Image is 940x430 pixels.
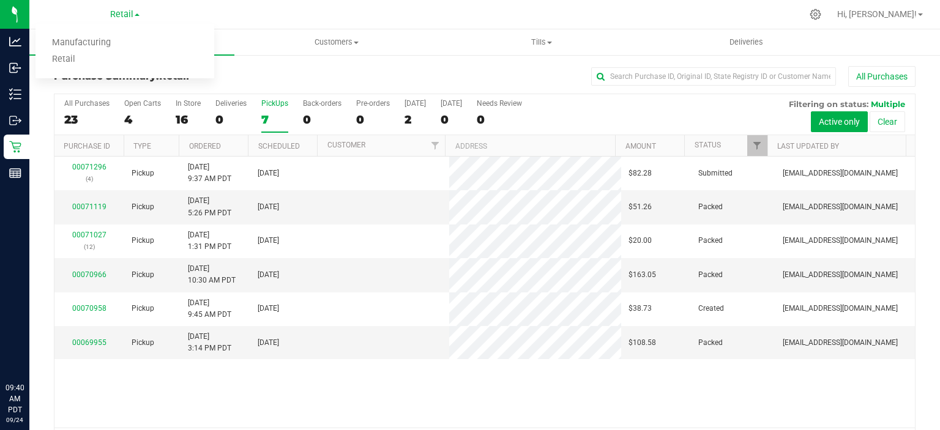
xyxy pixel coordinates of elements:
div: Needs Review [477,99,522,108]
a: Scheduled [258,142,300,150]
div: All Purchases [64,99,110,108]
span: Pickup [132,201,154,213]
a: Status [695,141,721,149]
span: Pickup [132,337,154,349]
div: 7 [261,113,288,127]
span: Filtering on status: [789,99,868,109]
span: Packed [698,337,723,349]
span: Hi, [PERSON_NAME]! [837,9,917,19]
a: Filter [747,135,767,156]
a: Tills [439,29,644,55]
a: Manufacturing [35,35,214,51]
span: Retail [110,9,133,20]
span: [EMAIL_ADDRESS][DOMAIN_NAME] [783,269,898,281]
a: Type [133,142,151,150]
div: 2 [405,113,426,127]
span: $163.05 [629,269,656,281]
a: Last Updated By [777,142,839,150]
div: 0 [441,113,462,127]
span: Pickup [132,303,154,314]
a: Purchase ID [64,142,110,150]
a: 00070958 [72,304,106,313]
span: [DATE] [258,201,279,213]
span: [DATE] 9:37 AM PDT [188,161,231,185]
div: 0 [356,113,390,127]
span: Multiple [871,99,905,109]
a: Filter [425,135,445,156]
div: Back-orders [303,99,341,108]
span: Created [698,303,724,314]
div: 23 [64,113,110,127]
span: [EMAIL_ADDRESS][DOMAIN_NAME] [783,337,898,349]
span: [EMAIL_ADDRESS][DOMAIN_NAME] [783,235,898,247]
button: Clear [870,111,905,132]
button: Active only [811,111,868,132]
inline-svg: Outbound [9,114,21,127]
th: Address [445,135,615,157]
h3: Purchase Summary: [54,71,341,82]
inline-svg: Analytics [9,35,21,48]
p: 09:40 AM PDT [6,382,24,415]
span: Packed [698,235,723,247]
span: Customers [235,37,439,48]
span: [EMAIL_ADDRESS][DOMAIN_NAME] [783,168,898,179]
span: Pickup [132,168,154,179]
div: [DATE] [441,99,462,108]
div: 4 [124,113,161,127]
div: Pre-orders [356,99,390,108]
p: 09/24 [6,415,24,424]
span: [DATE] 10:30 AM PDT [188,263,236,286]
span: Submitted [698,168,733,179]
p: (4) [62,173,117,185]
div: 16 [176,113,201,127]
a: 00071119 [72,202,106,211]
div: Manage settings [808,9,823,20]
a: Retail [35,51,214,68]
div: 0 [215,113,247,127]
span: [DATE] [258,269,279,281]
a: Customer [327,141,365,149]
span: $51.26 [629,201,652,213]
a: Purchases [29,29,234,55]
span: [DATE] 9:45 AM PDT [188,297,231,321]
span: [DATE] [258,235,279,247]
a: 00069955 [72,338,106,347]
a: 00071296 [72,163,106,171]
p: (12) [62,241,117,253]
span: [DATE] [258,303,279,314]
div: 0 [303,113,341,127]
div: [DATE] [405,99,426,108]
div: 0 [477,113,522,127]
span: Pickup [132,269,154,281]
span: Pickup [132,235,154,247]
div: Deliveries [215,99,247,108]
span: [DATE] [258,168,279,179]
span: $20.00 [629,235,652,247]
inline-svg: Reports [9,167,21,179]
span: Tills [440,37,644,48]
span: Purchases [29,37,234,48]
a: Ordered [189,142,221,150]
inline-svg: Retail [9,141,21,153]
inline-svg: Inbound [9,62,21,74]
div: PickUps [261,99,288,108]
span: [DATE] [258,337,279,349]
input: Search Purchase ID, Original ID, State Registry ID or Customer Name... [591,67,836,86]
span: $82.28 [629,168,652,179]
span: Packed [698,201,723,213]
span: [DATE] 3:14 PM PDT [188,331,231,354]
button: All Purchases [848,66,916,87]
a: Deliveries [644,29,849,55]
span: Deliveries [713,37,780,48]
span: $38.73 [629,303,652,314]
span: [DATE] 1:31 PM PDT [188,229,231,253]
iframe: Resource center [12,332,49,369]
div: In Store [176,99,201,108]
a: Amount [625,142,656,150]
div: Open Carts [124,99,161,108]
span: Packed [698,269,723,281]
a: 00071027 [72,231,106,239]
a: 00070966 [72,270,106,279]
a: Customers [234,29,439,55]
span: [EMAIL_ADDRESS][DOMAIN_NAME] [783,303,898,314]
